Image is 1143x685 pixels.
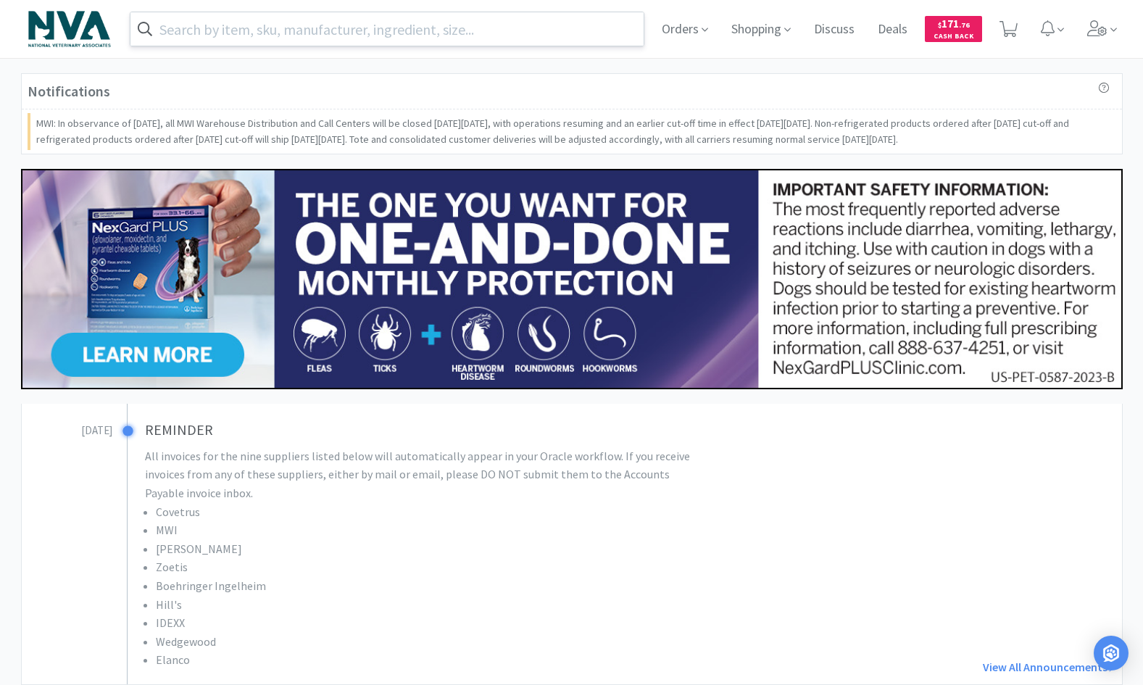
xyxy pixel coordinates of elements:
[808,23,860,36] a: Discuss
[872,23,913,36] a: Deals
[938,17,970,30] span: 171
[28,80,110,103] h3: Notifications
[156,558,694,577] li: Zoetis
[156,596,694,615] li: Hill's
[21,4,118,54] img: 63c5bf86fc7e40bdb3a5250099754568_2.png
[145,447,694,503] p: All invoices for the nine suppliers listed below will automatically appear in your Oracle workflo...
[145,418,755,441] h3: REMINDER
[156,614,694,633] li: IDEXX
[156,577,694,596] li: Boehringer Ingelheim
[22,418,112,439] h3: [DATE]
[156,521,694,540] li: MWI
[959,20,970,30] span: . 76
[925,9,982,49] a: $171.76Cash Back
[938,20,942,30] span: $
[130,12,644,46] input: Search by item, sku, manufacturer, ingredient, size...
[156,503,694,522] li: Covetrus
[1094,636,1129,671] div: Open Intercom Messenger
[21,169,1123,389] img: 24562ba5414042f391a945fa418716b7_350.jpg
[156,651,694,670] li: Elanco
[156,540,694,559] li: [PERSON_NAME]
[934,33,973,42] span: Cash Back
[762,658,1115,677] a: View All Announcements
[36,115,1110,148] p: MWI: In observance of [DATE], all MWI Warehouse Distribution and Call Centers will be closed [DAT...
[156,633,694,652] li: Wedgewood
